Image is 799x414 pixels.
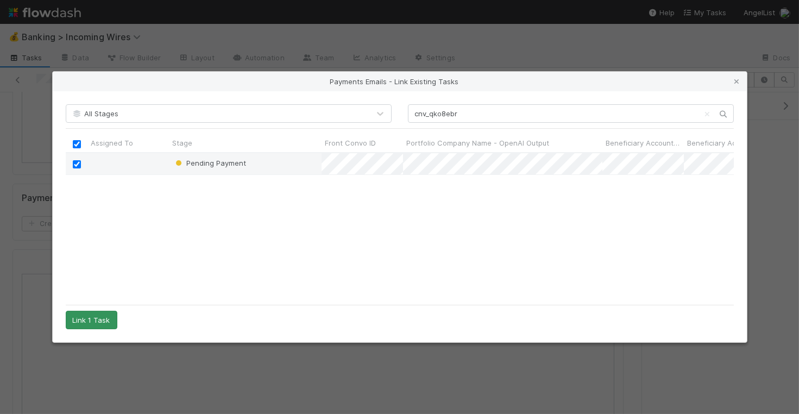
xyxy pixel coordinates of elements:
[72,160,80,168] input: Toggle Row Selected
[73,140,81,148] input: Toggle All Rows Selected
[66,311,117,329] button: Link 1 Task
[91,137,133,148] span: Assigned To
[606,137,681,148] span: Beneficiary Account Name
[53,72,747,91] div: Payments Emails - Link Existing Tasks
[325,137,376,148] span: Front Convo ID
[687,137,761,148] span: Beneficiary Address 1
[406,137,549,148] span: Portfolio Company Name - OpenAI Output
[702,105,713,123] button: Clear search
[173,159,246,167] span: Pending Payment
[172,137,192,148] span: Stage
[72,109,119,118] span: All Stages
[173,158,246,168] div: Pending Payment
[408,104,734,123] input: Search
